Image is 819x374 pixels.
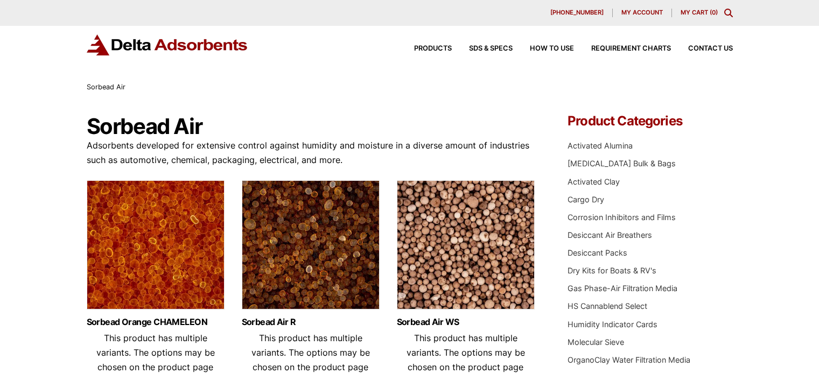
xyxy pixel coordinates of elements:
[568,301,647,311] a: HS Cannablend Select
[724,9,733,17] div: Toggle Modal Content
[397,317,535,327] a: Sorbead Air WS
[568,284,677,293] a: Gas Phase-Air Filtration Media
[568,177,620,186] a: Activated Clay
[96,333,215,372] span: This product has multiple variants. The options may be chosen on the product page
[452,45,513,52] a: SDS & SPECS
[87,138,536,167] p: Adsorbents developed for extensive control against humidity and moisture in a diverse amount of i...
[550,10,604,16] span: [PHONE_NUMBER]
[87,34,248,55] img: Delta Adsorbents
[87,83,125,91] span: Sorbead Air
[568,159,676,168] a: [MEDICAL_DATA] Bulk & Bags
[568,115,732,128] h4: Product Categories
[568,195,604,204] a: Cargo Dry
[568,355,690,364] a: OrganoClay Water Filtration Media
[414,45,452,52] span: Products
[530,45,574,52] span: How to Use
[568,248,627,257] a: Desiccant Packs
[469,45,513,52] span: SDS & SPECS
[671,45,733,52] a: Contact Us
[513,45,574,52] a: How to Use
[242,317,380,327] a: Sorbead Air R
[621,10,663,16] span: My account
[568,266,656,275] a: Dry Kits for Boats & RV's
[688,45,733,52] span: Contact Us
[568,230,652,239] a: Desiccant Air Breathers
[568,141,633,150] a: Activated Alumina
[568,213,676,222] a: Corrosion Inhibitors and Films
[251,333,370,372] span: This product has multiple variants. The options may be chosen on the product page
[542,9,613,17] a: [PHONE_NUMBER]
[407,333,525,372] span: This product has multiple variants. The options may be chosen on the product page
[681,9,718,16] a: My Cart (0)
[87,317,225,327] a: Sorbead Orange CHAMELEON
[568,337,624,347] a: Molecular Sieve
[397,45,452,52] a: Products
[712,9,716,16] span: 0
[568,320,657,329] a: Humidity Indicator Cards
[613,9,672,17] a: My account
[574,45,671,52] a: Requirement Charts
[591,45,671,52] span: Requirement Charts
[87,115,536,138] h1: Sorbead Air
